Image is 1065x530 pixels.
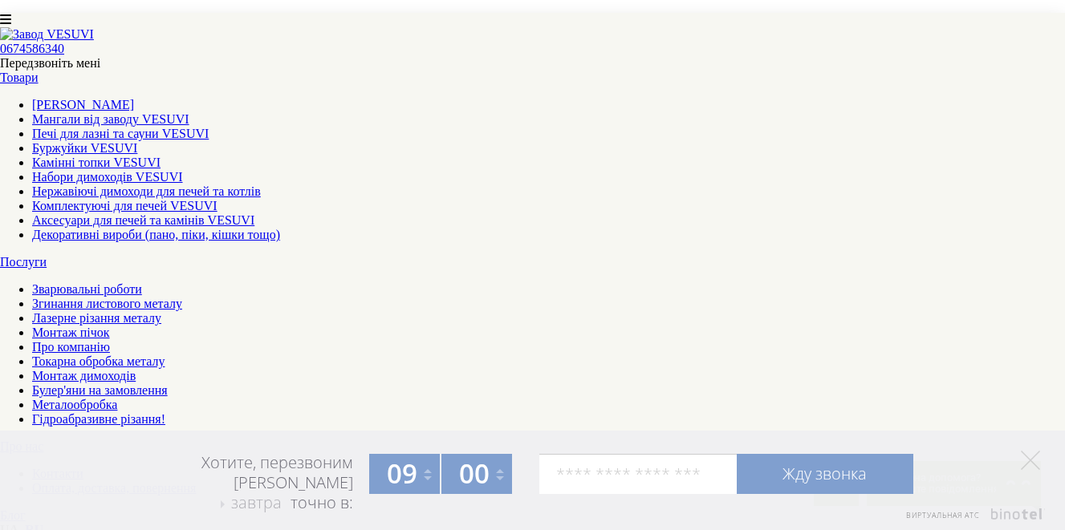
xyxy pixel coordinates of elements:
[32,199,217,212] a: Комплектуючі для печей VESUVI
[1021,451,1040,470] a: Элемент управления
[32,170,183,184] a: Набори димоходів VESUVI
[32,141,137,155] a: Буржуйки VESUVI
[32,112,189,126] a: Мангали від заводу VESUVI
[32,98,134,111] a: [PERSON_NAME]
[32,369,136,382] a: Монтаж димоходів
[737,454,913,494] a: Жду звонка
[906,510,980,520] span: Виртуальная АТС
[32,326,110,339] a: Монтаж пічок
[896,508,1045,530] a: Элемент управления
[32,213,254,227] a: Аксесуари для печей та камінів VESUVI
[32,127,209,140] a: Печі для лазні та сауни VESUVI
[32,297,182,310] a: Згинання листового металу
[459,455,490,492] span: 00
[387,455,417,492] span: 09
[32,282,142,296] a: Зварювальні роботи
[32,412,165,426] a: Гідроабразивне різання!
[32,383,168,397] a: Булер'яни на замовлення
[32,156,161,169] a: Камінні топки VESUVI
[32,340,110,354] a: Про компанію
[140,452,353,515] div: Хотите, перезвоним [PERSON_NAME] точно в:
[32,354,165,368] a: Токарна обробка металу
[32,311,161,325] a: Лазерне різання металу
[231,492,282,513] span: завтра
[32,228,280,241] a: Декоративні вироби (пано, піки, кішки тощо)
[32,184,261,198] a: Нержавіючі димоходи для печей та котлів
[32,398,117,411] a: Металообробка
